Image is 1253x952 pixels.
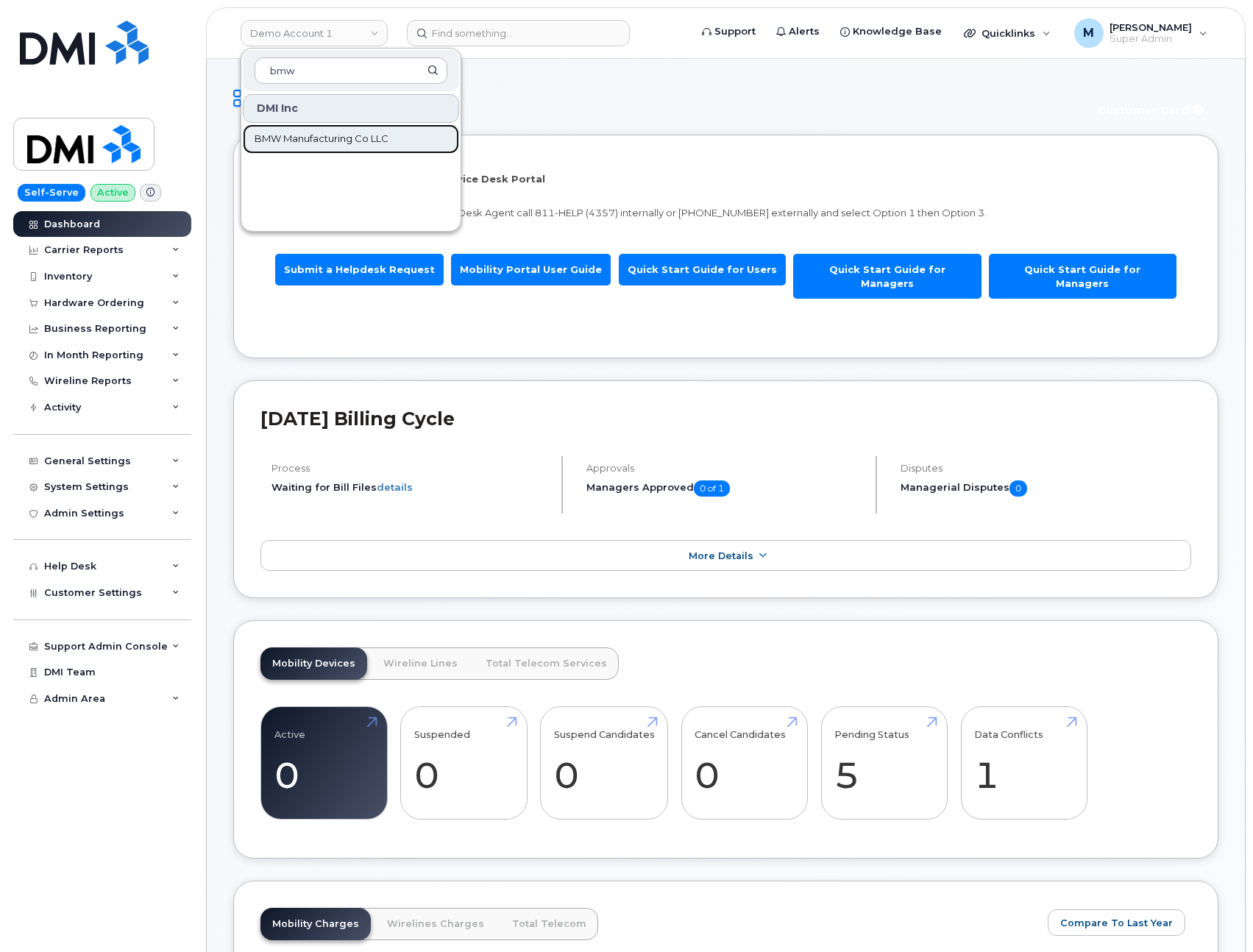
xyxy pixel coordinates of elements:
[275,254,444,285] a: Submit a Helpdesk Request
[474,647,619,680] a: Total Telecom Services
[414,714,514,811] a: Suspended 0
[695,714,794,811] a: Cancel Candidates 0
[1009,480,1027,497] span: 0
[274,714,374,811] a: Active 0
[243,94,459,123] div: DMI Inc
[500,908,598,940] a: Total Telecom
[260,908,371,940] a: Mobility Charges
[271,463,549,474] h4: Process
[586,463,864,474] h4: Approvals
[1060,916,1173,930] span: Compare To Last Year
[271,206,1180,220] p: To speak with a Mobile Device Service Desk Agent call 811-HELP (4357) internally or [PHONE_NUMBER...
[260,647,367,680] a: Mobility Devices
[451,254,611,285] a: Mobility Portal User Guide
[689,550,753,561] span: More Details
[793,254,981,299] a: Quick Start Guide for Managers
[260,408,1191,430] h2: [DATE] Billing Cycle
[372,647,469,680] a: Wireline Lines
[375,908,496,940] a: Wirelines Charges
[255,132,388,146] span: BMW Manufacturing Co LLC
[619,254,786,285] a: Quick Start Guide for Users
[243,124,459,154] a: BMW Manufacturing Co LLC
[271,172,1180,186] p: Welcome to the Mobile Device Service Desk Portal
[554,714,655,811] a: Suspend Candidates 0
[1048,909,1185,936] button: Compare To Last Year
[974,714,1073,811] a: Data Conflicts 1
[377,481,413,493] a: details
[694,480,730,497] span: 0 of 1
[989,254,1176,299] a: Quick Start Guide for Managers
[271,480,549,494] li: Waiting for Bill Files
[901,463,1191,474] h4: Disputes
[255,57,447,84] input: Search
[586,480,864,497] h5: Managers Approved
[1086,97,1218,123] button: Customer Card
[233,85,1079,111] h1: Dashboard
[834,714,934,811] a: Pending Status 5
[901,480,1191,497] h5: Managerial Disputes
